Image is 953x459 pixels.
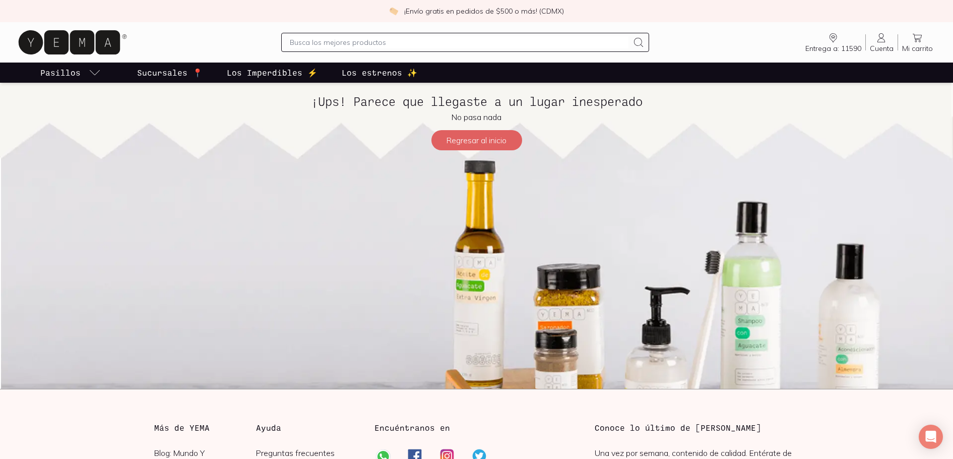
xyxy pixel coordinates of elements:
[137,67,203,79] p: Sucursales 📍
[154,422,257,434] h3: Más de YEMA
[898,32,937,53] a: Mi carrito
[256,422,358,434] h3: Ayuda
[866,32,898,53] a: Cuenta
[342,67,417,79] p: Los estrenos ✨
[38,63,103,83] a: pasillo-todos-link
[340,63,419,83] a: Los estrenos ✨
[805,44,861,53] span: Entrega a: 11590
[870,44,894,53] span: Cuenta
[225,63,320,83] a: Los Imperdibles ⚡️
[40,67,81,79] p: Pasillos
[135,63,205,83] a: Sucursales 📍
[801,32,865,53] a: Entrega a: 11590
[431,130,522,150] button: Regresar al inicio
[389,7,398,16] img: check
[595,422,799,434] h3: Conoce lo último de [PERSON_NAME]
[256,448,358,458] a: Preguntas frecuentes
[227,67,317,79] p: Los Imperdibles ⚡️
[902,44,933,53] span: Mi carrito
[374,422,450,434] h3: Encuéntranos en
[290,36,629,48] input: Busca los mejores productos
[404,6,564,16] p: ¡Envío gratis en pedidos de $500 o más! (CDMX)
[154,448,257,458] a: Blog: Mundo Y
[919,425,943,449] div: Open Intercom Messenger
